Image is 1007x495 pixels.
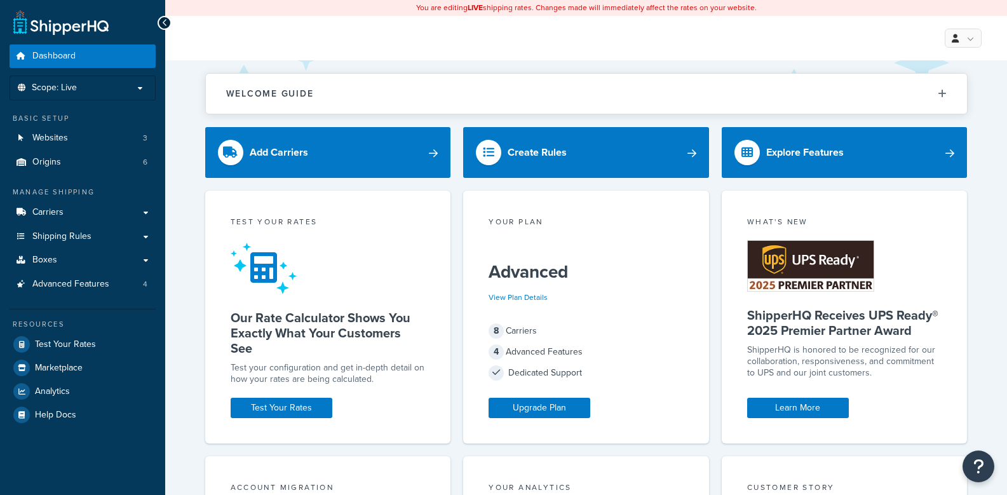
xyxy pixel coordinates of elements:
button: Open Resource Center [963,451,994,482]
span: 4 [489,344,504,360]
span: Test Your Rates [35,339,96,350]
a: Explore Features [722,127,968,178]
span: Marketplace [35,363,83,374]
a: Test Your Rates [10,333,156,356]
a: Create Rules [463,127,709,178]
div: Manage Shipping [10,187,156,198]
h5: Advanced [489,262,684,282]
div: Test your rates [231,216,426,231]
div: Your Plan [489,216,684,231]
a: Test Your Rates [231,398,332,418]
span: Origins [32,157,61,168]
span: Carriers [32,207,64,218]
b: LIVE [468,2,483,13]
span: 6 [143,157,147,168]
span: Advanced Features [32,279,109,290]
a: Dashboard [10,44,156,68]
div: Add Carriers [250,144,308,161]
a: Boxes [10,248,156,272]
span: 8 [489,323,504,339]
div: Carriers [489,322,684,340]
div: Basic Setup [10,113,156,124]
a: Help Docs [10,403,156,426]
span: Scope: Live [32,83,77,93]
div: Test your configuration and get in-depth detail on how your rates are being calculated. [231,362,426,385]
a: Marketplace [10,356,156,379]
span: Shipping Rules [32,231,91,242]
a: Analytics [10,380,156,403]
span: 4 [143,279,147,290]
span: Boxes [32,255,57,266]
a: Shipping Rules [10,225,156,248]
h5: Our Rate Calculator Shows You Exactly What Your Customers See [231,310,426,356]
span: Websites [32,133,68,144]
span: Help Docs [35,410,76,421]
button: Welcome Guide [206,74,967,114]
div: Dedicated Support [489,364,684,382]
a: Origins6 [10,151,156,174]
a: Learn More [747,398,849,418]
a: Add Carriers [205,127,451,178]
a: View Plan Details [489,292,548,303]
li: Advanced Features [10,273,156,296]
span: Analytics [35,386,70,397]
li: Origins [10,151,156,174]
span: Dashboard [32,51,76,62]
div: Create Rules [508,144,567,161]
span: 3 [143,133,147,144]
a: Websites3 [10,126,156,150]
h2: Welcome Guide [226,89,314,98]
div: Resources [10,319,156,330]
li: Websites [10,126,156,150]
div: Advanced Features [489,343,684,361]
h5: ShipperHQ Receives UPS Ready® 2025 Premier Partner Award [747,308,942,338]
a: Advanced Features4 [10,273,156,296]
p: ShipperHQ is honored to be recognized for our collaboration, responsiveness, and commitment to UP... [747,344,942,379]
a: Carriers [10,201,156,224]
a: Upgrade Plan [489,398,590,418]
